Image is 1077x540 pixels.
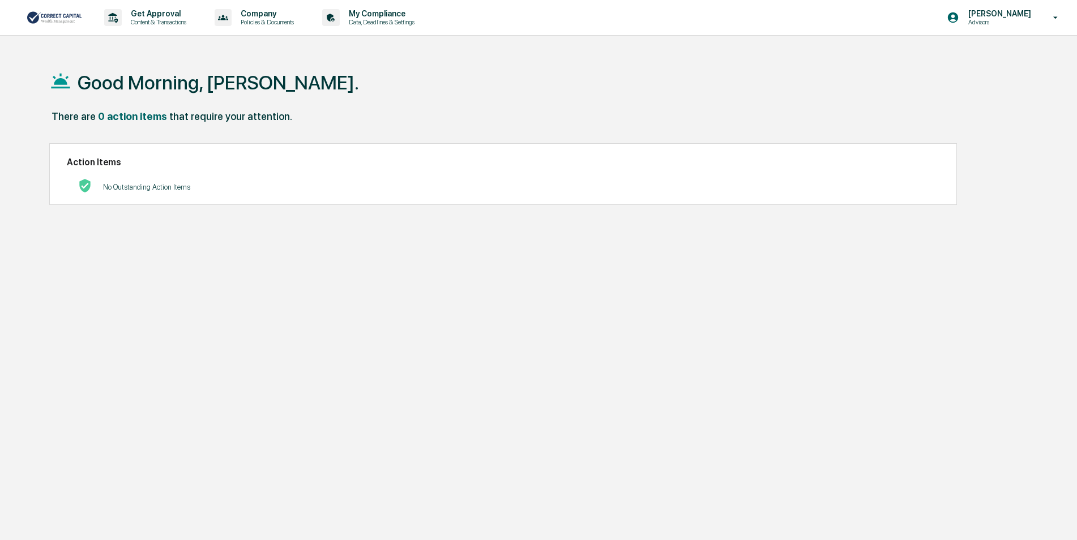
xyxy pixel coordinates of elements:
[959,18,1037,26] p: Advisors
[103,183,190,191] p: No Outstanding Action Items
[52,110,96,122] div: There are
[78,71,359,94] h1: Good Morning, [PERSON_NAME].
[27,10,82,25] img: logo
[78,179,92,192] img: No Actions logo
[98,110,167,122] div: 0 action items
[340,9,420,18] p: My Compliance
[169,110,292,122] div: that require your attention.
[959,9,1037,18] p: [PERSON_NAME]
[122,9,192,18] p: Get Approval
[340,18,420,26] p: Data, Deadlines & Settings
[122,18,192,26] p: Content & Transactions
[67,157,939,168] h2: Action Items
[232,9,300,18] p: Company
[232,18,300,26] p: Policies & Documents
